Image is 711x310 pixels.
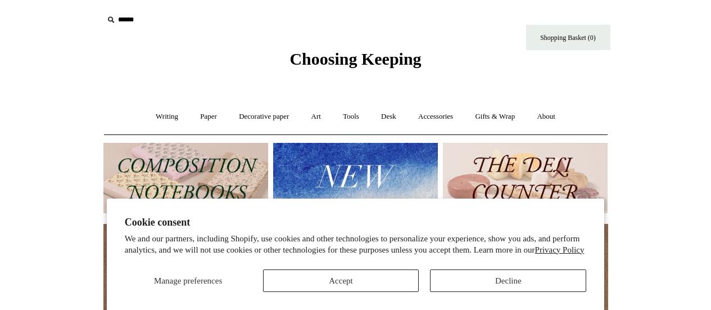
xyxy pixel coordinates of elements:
a: Art [301,102,331,132]
span: Choosing Keeping [289,50,421,68]
p: We and our partners, including Shopify, use cookies and other technologies to personalize your ex... [125,233,587,255]
a: About [527,102,565,132]
img: 202302 Composition ledgers.jpg__PID:69722ee6-fa44-49dd-a067-31375e5d54ec [103,143,268,213]
a: Gifts & Wrap [465,102,525,132]
button: Manage preferences [125,269,252,292]
a: Decorative paper [229,102,299,132]
a: Writing [146,102,188,132]
button: Accept [263,269,419,292]
span: Manage preferences [154,276,222,285]
img: New.jpg__PID:f73bdf93-380a-4a35-bcfe-7823039498e1 [273,143,438,213]
a: Privacy Policy [535,245,585,254]
a: Choosing Keeping [289,59,421,66]
a: Shopping Basket (0) [526,25,610,50]
h2: Cookie consent [125,217,587,228]
a: Desk [371,102,406,132]
a: Accessories [408,102,463,132]
a: Tools [333,102,369,132]
img: The Deli Counter [443,143,608,213]
button: Decline [430,269,586,292]
a: Paper [190,102,227,132]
